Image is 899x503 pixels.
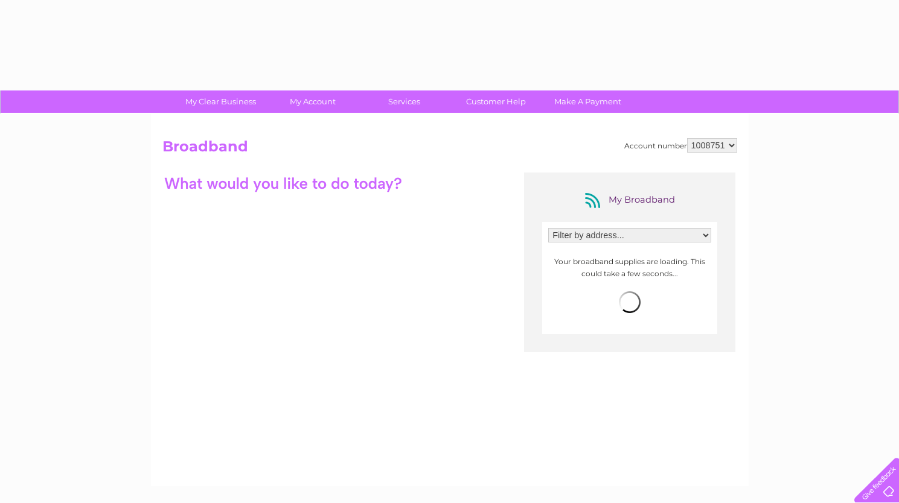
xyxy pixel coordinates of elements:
div: My Broadband [581,191,678,210]
p: Your broadband supplies are loading. This could take a few seconds... [548,256,711,279]
a: My Account [263,90,362,113]
a: My Clear Business [171,90,270,113]
div: Account number [624,138,737,153]
a: Customer Help [446,90,546,113]
h2: Broadband [162,138,737,161]
img: loading [619,291,641,313]
a: Services [354,90,454,113]
a: Make A Payment [538,90,638,113]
